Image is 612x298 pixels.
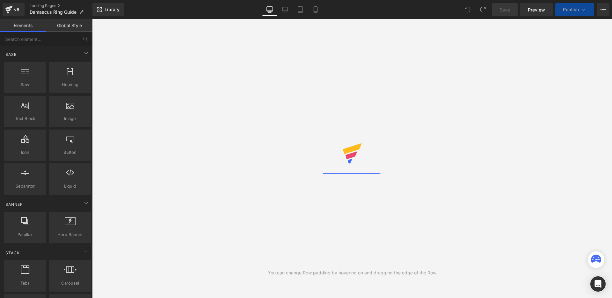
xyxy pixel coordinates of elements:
button: Redo [477,3,489,16]
a: Global Style [46,19,92,32]
div: Open Intercom Messenger [590,276,606,292]
a: v6 [3,3,25,16]
span: Button [51,149,89,156]
a: Landing Pages [30,3,92,8]
div: v6 [13,5,21,14]
span: Image [51,115,89,122]
span: Separator [6,183,44,190]
span: Damascus Ring Guide [30,10,76,15]
span: Save [499,6,510,13]
div: You can change Row padding by hovering on and dragging the edge of the Row [268,269,436,276]
span: Publish [563,7,579,12]
a: Tablet [293,3,308,16]
a: Laptop [277,3,293,16]
button: More [597,3,609,16]
button: Publish [555,3,594,16]
span: Icon [6,149,44,156]
span: Text Block [6,115,44,122]
span: Stack [5,250,20,256]
span: Preview [528,6,545,13]
span: Heading [51,81,89,88]
span: Liquid [51,183,89,190]
a: Mobile [308,3,323,16]
span: Tabs [6,280,44,287]
span: Parallax [6,231,44,238]
span: Library [105,7,120,12]
button: Undo [461,3,474,16]
span: Row [6,81,44,88]
span: Carousel [51,280,89,287]
span: Banner [5,201,24,207]
a: Preview [520,3,553,16]
span: Hero Banner [51,231,89,238]
a: New Library [92,3,124,16]
span: Base [5,51,17,57]
a: Desktop [262,3,277,16]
